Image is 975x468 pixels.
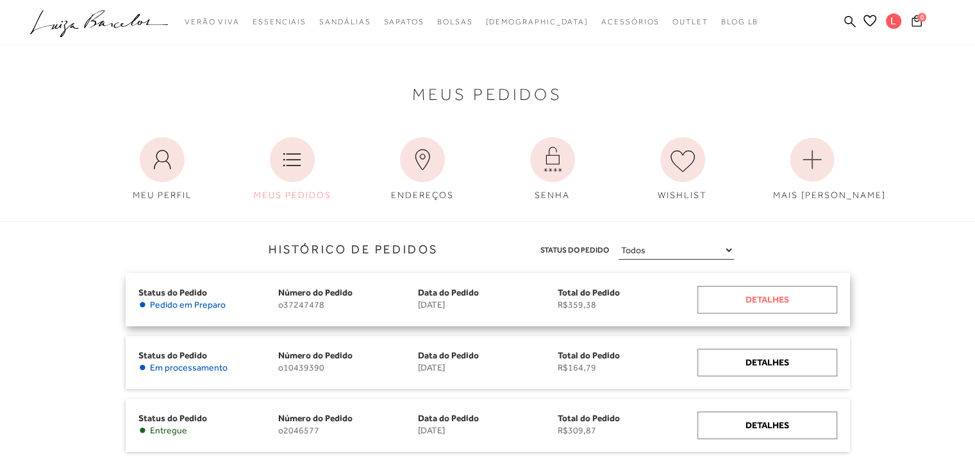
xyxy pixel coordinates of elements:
[908,14,926,31] button: 0
[601,10,660,34] a: noSubCategoriesText
[278,287,353,297] span: Número do Pedido
[138,350,207,360] span: Status do Pedido
[437,17,473,26] span: Bolsas
[278,425,418,436] span: o2046577
[150,299,226,310] span: Pedido em Preparo
[540,244,609,257] span: Status do Pedido
[558,287,620,297] span: Total do Pedido
[278,362,418,373] span: o10439390
[278,299,418,310] span: o37247478
[412,88,563,101] span: Meus Pedidos
[418,299,558,310] span: [DATE]
[418,362,558,373] span: [DATE]
[319,10,371,34] a: noSubCategoriesText
[558,362,697,373] span: R$164,79
[437,10,473,34] a: noSubCategoriesText
[535,190,570,200] span: SENHA
[150,425,187,436] span: Entregue
[243,131,342,208] a: MEUS PEDIDOS
[418,287,479,297] span: Data do Pedido
[658,190,707,200] span: WISHLIST
[254,190,331,200] span: MEUS PEDIDOS
[503,131,602,208] a: SENHA
[138,287,207,297] span: Status do Pedido
[133,190,192,200] span: MEU PERFIL
[886,13,901,29] span: L
[253,10,306,34] a: noSubCategoriesText
[383,17,424,26] span: Sapatos
[418,350,479,360] span: Data do Pedido
[138,413,207,423] span: Status do Pedido
[558,299,697,310] span: R$359,38
[558,413,620,423] span: Total do Pedido
[601,17,660,26] span: Acessórios
[278,350,353,360] span: Número do Pedido
[880,13,908,33] button: L
[418,413,479,423] span: Data do Pedido
[185,17,240,26] span: Verão Viva
[558,350,620,360] span: Total do Pedido
[763,131,862,208] a: MAIS [PERSON_NAME]
[253,17,306,26] span: Essenciais
[672,17,708,26] span: Outlet
[138,425,147,436] span: •
[373,131,472,208] a: ENDEREÇOS
[278,413,353,423] span: Número do Pedido
[721,17,758,26] span: BLOG LB
[672,10,708,34] a: noSubCategoriesText
[185,10,240,34] a: noSubCategoriesText
[697,286,837,313] a: Detalhes
[391,190,454,200] span: ENDEREÇOS
[697,349,837,376] a: Detalhes
[383,10,424,34] a: noSubCategoriesText
[485,17,588,26] span: [DEMOGRAPHIC_DATA]
[917,13,926,22] span: 0
[10,241,438,258] h3: Histórico de Pedidos
[558,425,697,436] span: R$309,87
[319,17,371,26] span: Sandálias
[633,131,732,208] a: WISHLIST
[697,412,837,439] a: Detalhes
[418,425,558,436] span: [DATE]
[138,299,147,310] span: •
[772,190,885,200] span: MAIS [PERSON_NAME]
[138,362,147,373] span: •
[485,10,588,34] a: noSubCategoriesText
[721,10,758,34] a: BLOG LB
[150,362,228,373] span: Em processamento
[113,131,212,208] a: MEU PERFIL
